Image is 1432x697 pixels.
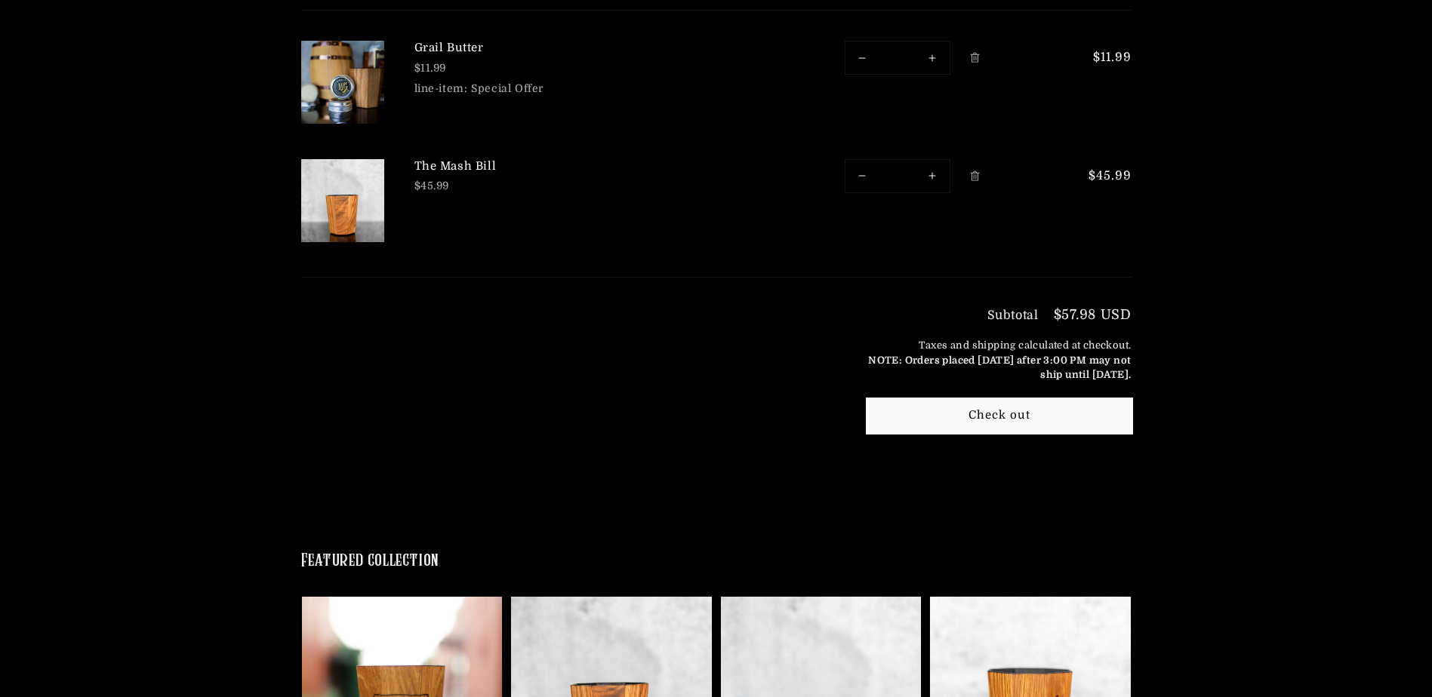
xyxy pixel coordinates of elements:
[414,60,641,76] div: $11.99
[867,338,1132,382] small: Taxes and shipping calculated at checkout.
[1069,167,1132,185] span: $45.99
[879,160,916,192] input: Quantity for The Mash Bill
[471,82,544,94] dd: Special Offer
[962,45,988,71] a: Remove Grail Butter
[1069,48,1132,66] span: $11.99
[414,41,641,56] a: Grail Butter
[414,178,641,194] div: $45.99
[414,159,641,174] a: The Mash Bill
[868,355,1131,381] b: NOTE: Orders placed [DATE] after 3:00 PM may not ship until [DATE].
[414,82,468,94] dt: line-item:
[867,457,1132,490] iframe: PayPal-paypal
[301,550,439,573] h2: Featured collection
[867,399,1132,433] button: Check out
[879,41,916,74] input: Quantity for Grail Butter
[962,163,988,189] a: Remove The Mash Bill
[1054,308,1132,321] p: $57.98 USD
[987,309,1039,321] h3: Subtotal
